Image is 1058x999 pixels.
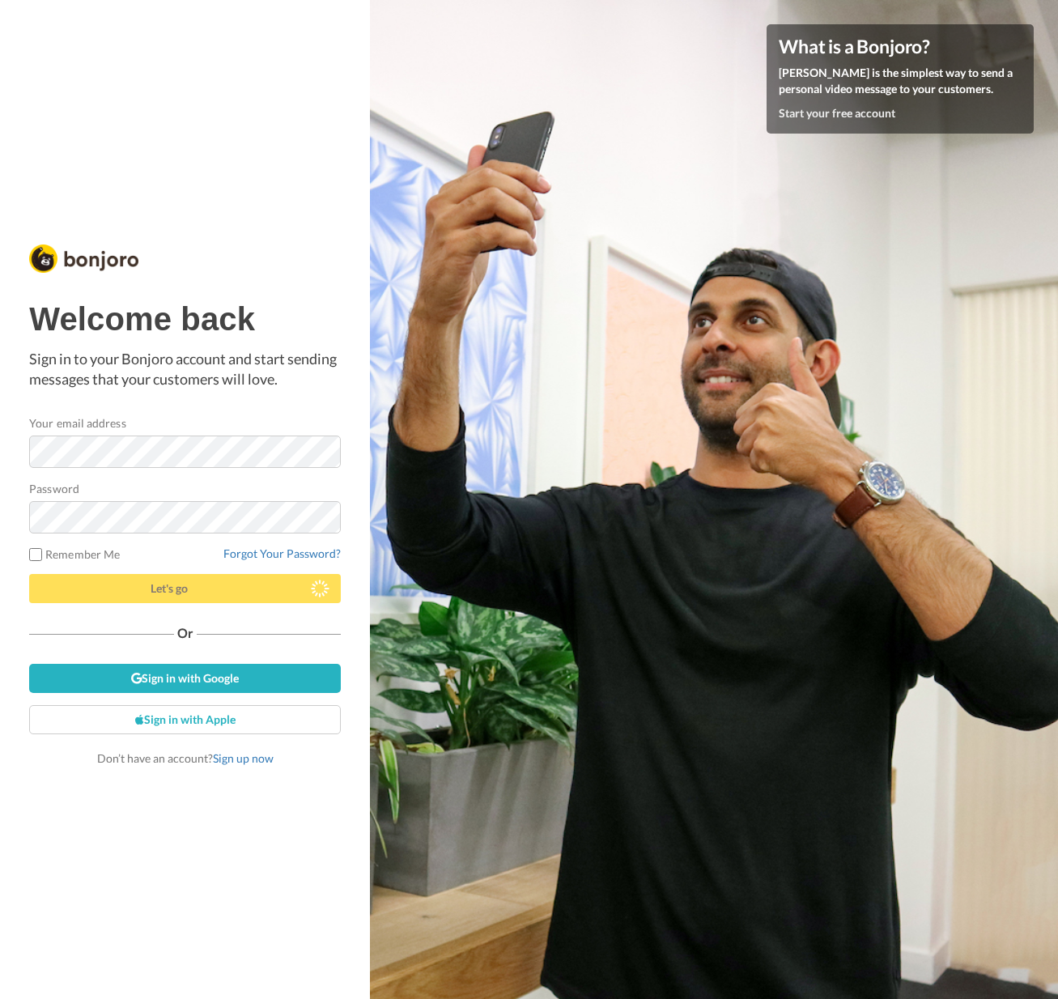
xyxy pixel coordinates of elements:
[174,627,197,639] span: Or
[213,751,274,765] a: Sign up now
[223,546,341,560] a: Forgot Your Password?
[779,106,895,120] a: Start your free account
[29,574,341,603] button: Let's go
[779,36,1022,57] h4: What is a Bonjoro?
[29,414,125,431] label: Your email address
[151,581,188,595] span: Let's go
[29,349,341,390] p: Sign in to your Bonjoro account and start sending messages that your customers will love.
[29,548,42,561] input: Remember Me
[29,705,341,734] a: Sign in with Apple
[29,546,120,563] label: Remember Me
[29,301,341,337] h1: Welcome back
[29,664,341,693] a: Sign in with Google
[97,751,274,765] span: Don’t have an account?
[29,480,79,497] label: Password
[779,65,1022,97] p: [PERSON_NAME] is the simplest way to send a personal video message to your customers.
